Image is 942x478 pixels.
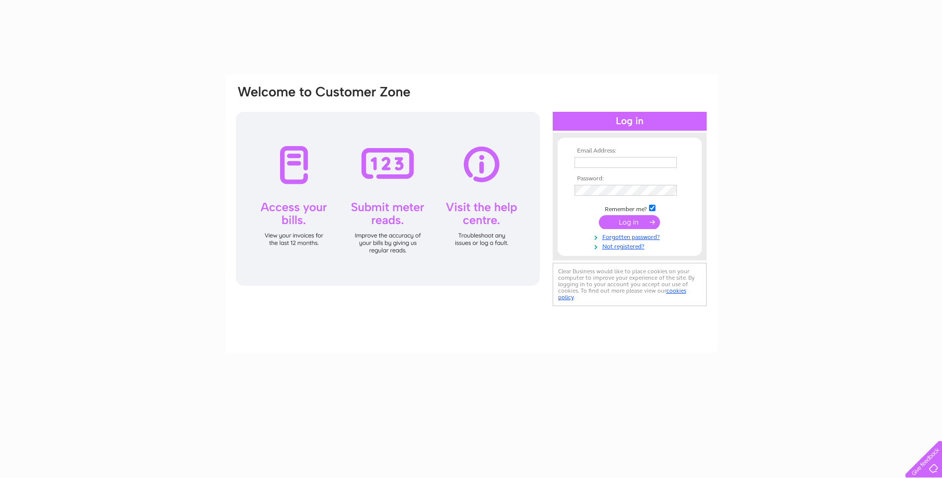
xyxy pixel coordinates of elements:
[572,148,687,155] th: Email Address:
[599,215,660,229] input: Submit
[558,287,686,301] a: cookies policy
[553,263,707,306] div: Clear Business would like to place cookies on your computer to improve your experience of the sit...
[572,175,687,182] th: Password:
[575,232,687,241] a: Forgotten password?
[572,203,687,213] td: Remember me?
[575,241,687,250] a: Not registered?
